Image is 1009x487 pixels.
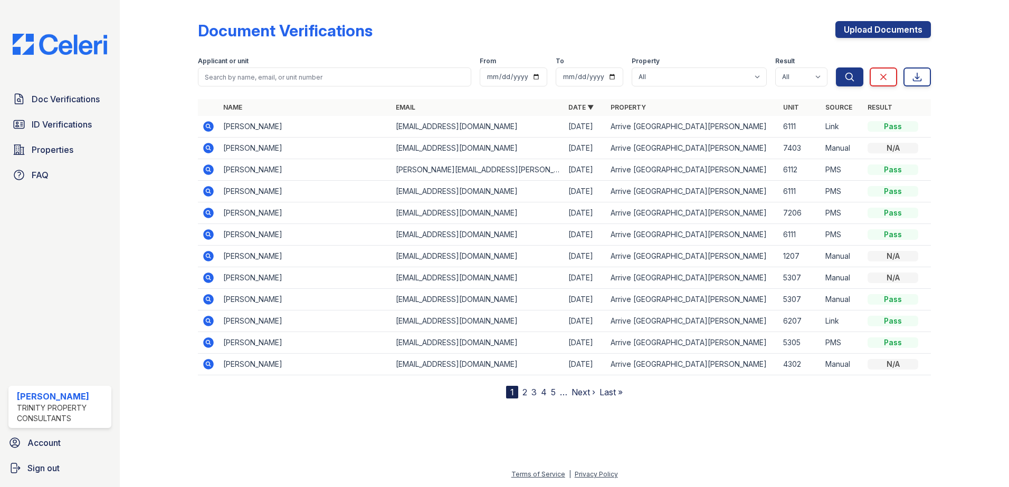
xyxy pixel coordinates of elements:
[606,310,779,332] td: Arrive [GEOGRAPHIC_DATA][PERSON_NAME]
[27,462,60,474] span: Sign out
[868,229,918,240] div: Pass
[868,164,918,175] div: Pass
[219,310,392,332] td: [PERSON_NAME]
[821,267,863,289] td: Manual
[779,289,821,310] td: 5307
[606,332,779,354] td: Arrive [GEOGRAPHIC_DATA][PERSON_NAME]
[606,138,779,159] td: Arrive [GEOGRAPHIC_DATA][PERSON_NAME]
[392,181,564,202] td: [EMAIL_ADDRESS][DOMAIN_NAME]
[611,103,646,111] a: Property
[564,159,606,181] td: [DATE]
[572,387,595,397] a: Next ›
[564,181,606,202] td: [DATE]
[821,202,863,224] td: PMS
[4,457,116,479] a: Sign out
[779,354,821,375] td: 4302
[560,386,567,398] span: …
[8,139,111,160] a: Properties
[392,310,564,332] td: [EMAIL_ADDRESS][DOMAIN_NAME]
[868,251,918,261] div: N/A
[868,121,918,132] div: Pass
[564,246,606,267] td: [DATE]
[198,57,249,65] label: Applicant or unit
[4,34,116,55] img: CE_Logo_Blue-a8612792a0a2168367f1c8372b55b34899dd931a85d93a1a3d3e32e68fde9ad4.png
[564,354,606,375] td: [DATE]
[868,208,918,218] div: Pass
[32,169,49,181] span: FAQ
[779,224,821,246] td: 6111
[868,294,918,305] div: Pass
[219,116,392,138] td: [PERSON_NAME]
[606,159,779,181] td: Arrive [GEOGRAPHIC_DATA][PERSON_NAME]
[506,386,518,398] div: 1
[606,224,779,246] td: Arrive [GEOGRAPHIC_DATA][PERSON_NAME]
[392,138,564,159] td: [EMAIL_ADDRESS][DOMAIN_NAME]
[223,103,242,111] a: Name
[17,403,107,424] div: Trinity Property Consultants
[569,470,571,478] div: |
[564,116,606,138] td: [DATE]
[8,114,111,135] a: ID Verifications
[219,202,392,224] td: [PERSON_NAME]
[392,224,564,246] td: [EMAIL_ADDRESS][DOMAIN_NAME]
[868,103,892,111] a: Result
[821,138,863,159] td: Manual
[568,103,594,111] a: Date ▼
[564,202,606,224] td: [DATE]
[392,159,564,181] td: [PERSON_NAME][EMAIL_ADDRESS][PERSON_NAME][DOMAIN_NAME]
[606,267,779,289] td: Arrive [GEOGRAPHIC_DATA][PERSON_NAME]
[779,138,821,159] td: 7403
[556,57,564,65] label: To
[219,246,392,267] td: [PERSON_NAME]
[606,181,779,202] td: Arrive [GEOGRAPHIC_DATA][PERSON_NAME]
[821,181,863,202] td: PMS
[219,354,392,375] td: [PERSON_NAME]
[821,246,863,267] td: Manual
[775,57,795,65] label: Result
[4,432,116,453] a: Account
[821,224,863,246] td: PMS
[392,267,564,289] td: [EMAIL_ADDRESS][DOMAIN_NAME]
[779,332,821,354] td: 5305
[392,354,564,375] td: [EMAIL_ADDRESS][DOMAIN_NAME]
[779,159,821,181] td: 6112
[480,57,496,65] label: From
[198,21,373,40] div: Document Verifications
[564,310,606,332] td: [DATE]
[821,116,863,138] td: Link
[564,138,606,159] td: [DATE]
[27,436,61,449] span: Account
[632,57,660,65] label: Property
[606,246,779,267] td: Arrive [GEOGRAPHIC_DATA][PERSON_NAME]
[198,67,471,86] input: Search by name, email, or unit number
[599,387,623,397] a: Last »
[392,202,564,224] td: [EMAIL_ADDRESS][DOMAIN_NAME]
[779,310,821,332] td: 6207
[779,267,821,289] td: 5307
[219,289,392,310] td: [PERSON_NAME]
[32,93,100,105] span: Doc Verifications
[32,143,73,156] span: Properties
[783,103,799,111] a: Unit
[606,116,779,138] td: Arrive [GEOGRAPHIC_DATA][PERSON_NAME]
[219,138,392,159] td: [PERSON_NAME]
[606,202,779,224] td: Arrive [GEOGRAPHIC_DATA][PERSON_NAME]
[779,181,821,202] td: 6111
[522,387,527,397] a: 2
[219,224,392,246] td: [PERSON_NAME]
[392,289,564,310] td: [EMAIL_ADDRESS][DOMAIN_NAME]
[392,116,564,138] td: [EMAIL_ADDRESS][DOMAIN_NAME]
[835,21,931,38] a: Upload Documents
[821,289,863,310] td: Manual
[564,332,606,354] td: [DATE]
[825,103,852,111] a: Source
[219,267,392,289] td: [PERSON_NAME]
[821,332,863,354] td: PMS
[396,103,415,111] a: Email
[392,246,564,267] td: [EMAIL_ADDRESS][DOMAIN_NAME]
[531,387,537,397] a: 3
[868,337,918,348] div: Pass
[219,332,392,354] td: [PERSON_NAME]
[564,224,606,246] td: [DATE]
